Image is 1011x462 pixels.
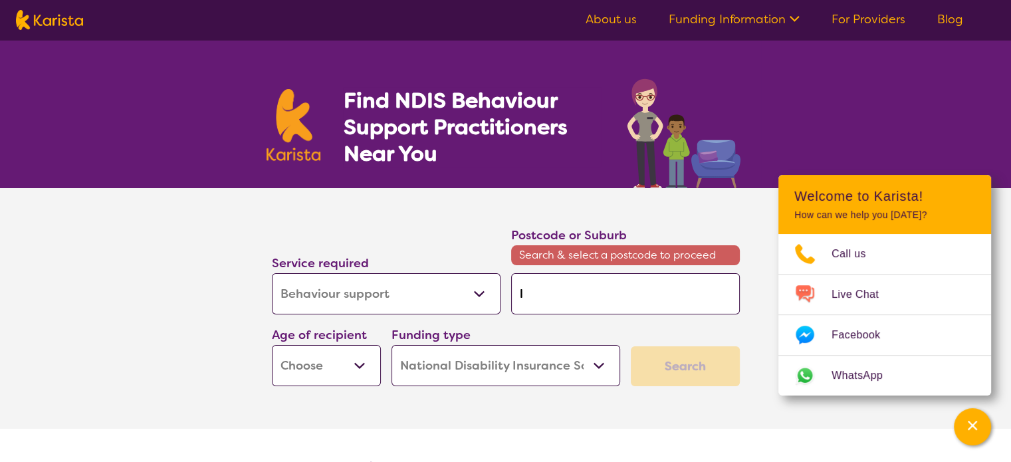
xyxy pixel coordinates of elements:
[794,209,975,221] p: How can we help you [DATE]?
[511,227,627,243] label: Postcode or Suburb
[511,245,740,265] span: Search & select a postcode to proceed
[778,356,991,396] a: Web link opens in a new tab.
[937,11,963,27] a: Blog
[832,11,905,27] a: For Providers
[832,244,882,264] span: Call us
[586,11,637,27] a: About us
[272,327,367,343] label: Age of recipient
[778,234,991,396] ul: Choose channel
[954,408,991,445] button: Channel Menu
[272,255,369,271] label: Service required
[778,175,991,396] div: Channel Menu
[832,366,899,386] span: WhatsApp
[794,188,975,204] h2: Welcome to Karista!
[623,72,745,188] img: behaviour-support
[669,11,800,27] a: Funding Information
[392,327,471,343] label: Funding type
[511,273,740,314] input: Type
[343,87,600,167] h1: Find NDIS Behaviour Support Practitioners Near You
[832,325,896,345] span: Facebook
[267,89,321,161] img: Karista logo
[16,10,83,30] img: Karista logo
[832,285,895,304] span: Live Chat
